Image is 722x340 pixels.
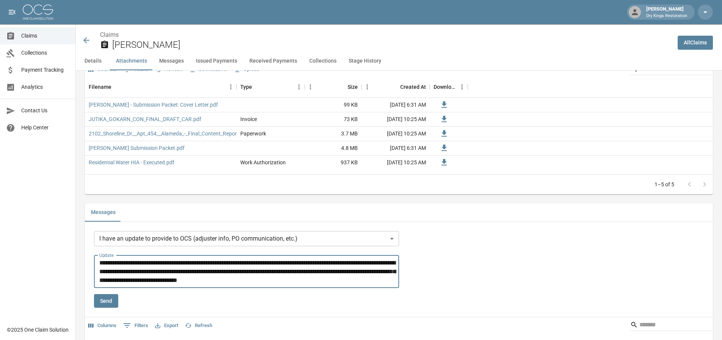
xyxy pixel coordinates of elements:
button: Messages [85,203,122,222]
span: Analytics [21,83,69,91]
a: Claims [100,31,119,38]
button: Messages [153,52,190,70]
div: [DATE] 6:31 AM [362,141,430,156]
button: Refresh [183,320,214,332]
button: Select columns [86,320,118,332]
nav: breadcrumb [100,30,672,39]
div: [DATE] 10:25 AM [362,112,430,127]
div: anchor tabs [76,52,722,70]
div: Search [630,319,711,332]
label: Update [99,252,114,258]
div: © 2025 One Claim Solution [7,326,69,334]
a: [PERSON_NAME] Submission Packet.pdf [89,144,185,152]
button: Collections [303,52,343,70]
div: Size [348,76,358,98]
button: Menu [362,81,373,93]
p: 1–5 of 5 [655,181,674,188]
a: 2102_Shoreline_Dr__Apt_454__Alameda_-_Final_Content_Report.pdf [89,130,248,137]
button: Send [94,294,118,308]
button: Menu [305,81,316,93]
div: 937 KB [305,156,362,170]
button: open drawer [5,5,20,20]
a: JUTIKA_GOKARN_CON_FINAL_DRAFT_CAR.pdf [89,115,201,123]
div: [PERSON_NAME] [643,5,690,19]
button: Details [76,52,110,70]
h2: [PERSON_NAME] [112,39,672,50]
div: 3.7 MB [305,127,362,141]
a: [PERSON_NAME] - Submission Packet: Cover Letter.pdf [89,101,218,109]
div: [DATE] 10:25 AM [362,127,430,141]
div: 4.8 MB [305,141,362,156]
span: Help Center [21,124,69,132]
button: Stage History [343,52,387,70]
a: Residential Water HIA - Executed.pdf [89,159,174,166]
span: Payment Tracking [21,66,69,74]
span: Claims [21,32,69,40]
button: Received Payments [243,52,303,70]
button: Menu [456,81,468,93]
div: I have an update to provide to OCS (adjuster info, PO communication, etc.) [94,231,399,246]
div: Created At [400,76,426,98]
div: related-list tabs [85,203,713,222]
div: Work Authorization [240,159,286,166]
p: Dry Kings Restoration [646,13,687,19]
div: Download [430,76,468,98]
div: Paperwork [240,130,266,137]
div: Type [236,76,305,98]
div: Type [240,76,252,98]
a: AllClaims [678,36,713,50]
div: Filename [85,76,236,98]
div: Download [434,76,456,98]
div: [DATE] 10:25 AM [362,156,430,170]
div: [DATE] 6:31 AM [362,98,430,112]
span: Contact Us [21,107,69,115]
div: Filename [89,76,111,98]
button: Menu [225,81,236,93]
div: Created At [362,76,430,98]
button: Show filters [121,320,150,332]
button: Export [153,320,180,332]
span: Collections [21,49,69,57]
button: Menu [293,81,305,93]
button: Attachments [110,52,153,70]
div: Invoice [240,115,257,123]
div: Size [305,76,362,98]
div: 73 KB [305,112,362,127]
img: ocs-logo-white-transparent.png [23,5,53,20]
div: 99 KB [305,98,362,112]
button: Issued Payments [190,52,243,70]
